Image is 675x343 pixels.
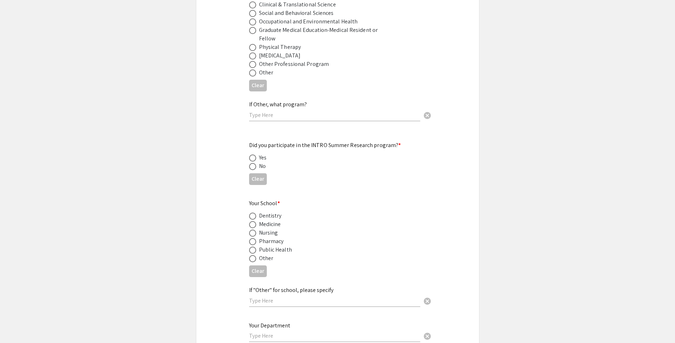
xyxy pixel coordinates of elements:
div: [MEDICAL_DATA] [259,51,300,60]
mat-label: Your School [249,199,280,207]
div: Nursing [259,229,278,237]
mat-label: If "Other" for school, please specify [249,286,333,294]
button: Clear [249,173,267,185]
div: No [259,162,266,170]
input: Type Here [249,297,420,304]
button: Clear [420,329,434,343]
button: Clear [249,265,267,277]
div: Graduate Medical Education-Medical Resident or Fellow [259,26,383,43]
div: Clinical & Translational Science [259,0,336,9]
div: Other [259,68,274,77]
div: Other Professional Program [259,60,329,68]
div: Medicine [259,220,281,229]
div: Occupational and Environmental Health [259,17,358,26]
span: cancel [423,332,432,341]
span: cancel [423,297,432,305]
mat-label: If Other, what program? [249,101,307,108]
div: Public Health [259,246,292,254]
input: Type Here [249,332,420,339]
span: cancel [423,111,432,120]
div: Social and Behavioral Sciences [259,9,334,17]
iframe: Chat [5,311,30,338]
button: Clear [420,108,434,122]
button: Clear [420,293,434,308]
div: Physical Therapy [259,43,301,51]
div: Other [259,254,274,263]
mat-label: Your Department [249,322,290,329]
div: Pharmacy [259,237,284,246]
mat-label: Did you participate in the INTRO Summer Research program? [249,141,401,149]
div: Dentistry [259,212,282,220]
input: Type Here [249,111,420,119]
div: Yes [259,153,266,162]
button: Clear [249,80,267,91]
